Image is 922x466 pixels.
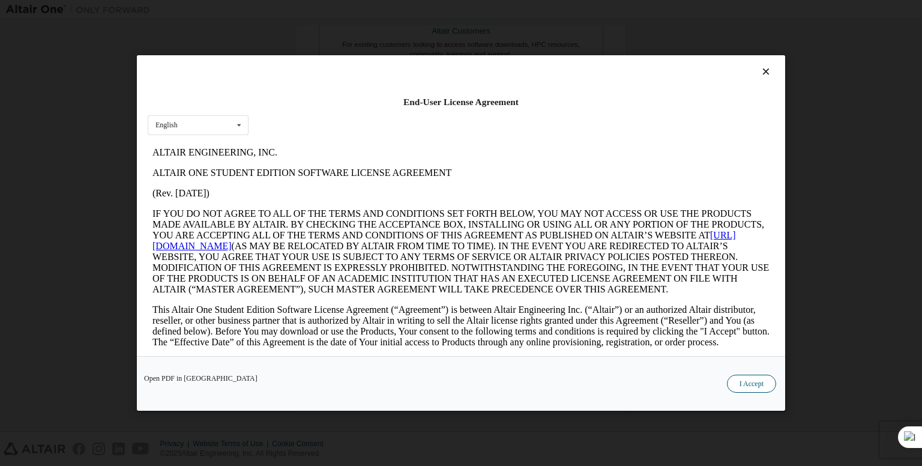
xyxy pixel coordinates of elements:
[5,5,622,16] p: ALTAIR ENGINEERING, INC.
[5,162,622,205] p: This Altair One Student Edition Software License Agreement (“Agreement”) is between Altair Engine...
[5,88,588,109] a: [URL][DOMAIN_NAME]
[727,375,776,393] button: I Accept
[155,121,178,129] div: English
[5,66,622,153] p: IF YOU DO NOT AGREE TO ALL OF THE TERMS AND CONDITIONS SET FORTH BELOW, YOU MAY NOT ACCESS OR USE...
[5,25,622,36] p: ALTAIR ONE STUDENT EDITION SOFTWARE LICENSE AGREEMENT
[5,46,622,56] p: (Rev. [DATE])
[144,375,258,382] a: Open PDF in [GEOGRAPHIC_DATA]
[148,96,774,108] div: End-User License Agreement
